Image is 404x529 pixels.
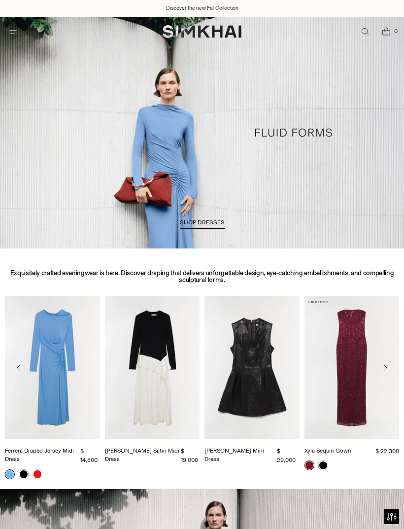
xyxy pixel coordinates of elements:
a: [PERSON_NAME] Mini Dress [204,447,264,463]
span: $ 22,300 [375,448,399,455]
span: SHOP DRESSES [180,219,225,226]
a: Ferrera Draped Jersey Midi Dress [5,447,74,463]
a: Ferrera Draped Jersey Midi Dress [5,296,100,439]
a: Discover the new Fall Collection [166,4,238,12]
button: Open menu modal [3,22,23,42]
button: Move to next carousel slide [376,359,394,377]
span: 0 [391,27,400,35]
a: SIMKHAI [163,25,241,39]
button: Move to previous carousel slide [10,359,28,377]
a: Juliette Leather Mini Dress [204,296,300,439]
a: Open cart modal [376,22,396,42]
span: $ 19,000 [181,448,198,463]
span: $ 14,500 [80,448,98,463]
a: Open search modal [355,22,375,42]
a: Ornella Knit Satin Midi Dress [105,296,200,439]
a: [PERSON_NAME] Satin Midi Dress [105,447,179,463]
h3: Exquisitely crafted eveningwear is here. Discover draping that delivers unforgettable design, eye... [5,269,399,283]
a: SHOP DRESSES [180,219,225,229]
a: Xyla Sequin Gown [304,296,400,439]
a: Xyla Sequin Gown [304,447,351,454]
span: $ 29,000 [277,448,296,463]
